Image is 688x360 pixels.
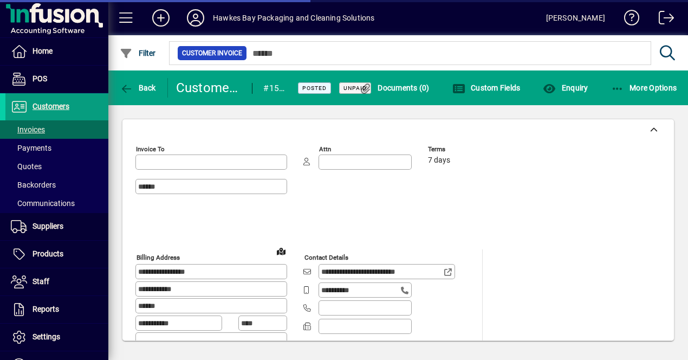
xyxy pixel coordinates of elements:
[343,85,367,92] span: Unpaid
[120,83,156,92] span: Back
[11,199,75,208] span: Communications
[33,74,47,83] span: POS
[11,125,45,134] span: Invoices
[359,83,430,92] span: Documents (0)
[33,222,63,230] span: Suppliers
[356,78,432,98] button: Documents (0)
[546,9,605,27] div: [PERSON_NAME]
[136,145,165,153] mat-label: Invoice To
[108,78,168,98] app-page-header-button: Back
[33,305,59,313] span: Reports
[144,8,178,28] button: Add
[616,2,640,37] a: Knowledge Base
[450,78,523,98] button: Custom Fields
[33,102,69,111] span: Customers
[263,80,284,97] div: #159961
[651,2,674,37] a: Logout
[117,78,159,98] button: Back
[543,83,588,92] span: Enquiry
[33,47,53,55] span: Home
[5,268,108,295] a: Staff
[5,139,108,157] a: Payments
[608,78,680,98] button: More Options
[5,241,108,268] a: Products
[5,194,108,213] a: Communications
[33,277,49,286] span: Staff
[5,296,108,323] a: Reports
[120,49,156,57] span: Filter
[540,78,590,98] button: Enquiry
[319,145,331,153] mat-label: Attn
[117,43,159,63] button: Filter
[611,83,677,92] span: More Options
[5,38,108,65] a: Home
[272,242,290,260] a: View on map
[11,162,42,171] span: Quotes
[11,144,51,152] span: Payments
[5,324,108,351] a: Settings
[176,79,242,97] div: Customer Invoice
[452,83,521,92] span: Custom Fields
[5,213,108,240] a: Suppliers
[213,9,375,27] div: Hawkes Bay Packaging and Cleaning Solutions
[11,181,56,189] span: Backorders
[178,8,213,28] button: Profile
[33,332,60,341] span: Settings
[5,120,108,139] a: Invoices
[5,176,108,194] a: Backorders
[5,157,108,176] a: Quotes
[182,48,242,59] span: Customer Invoice
[428,156,450,165] span: 7 days
[5,66,108,93] a: POS
[428,146,493,153] span: Terms
[302,85,327,92] span: Posted
[33,249,63,258] span: Products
